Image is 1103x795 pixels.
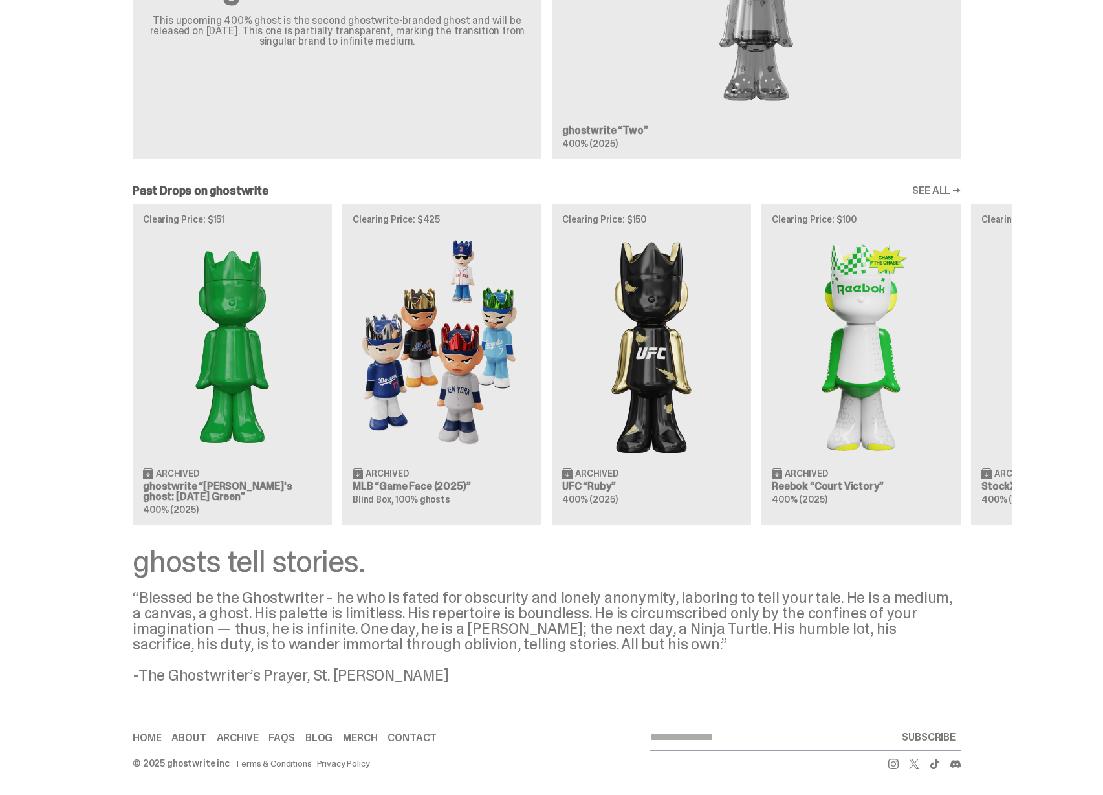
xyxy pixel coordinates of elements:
[353,481,531,492] h3: MLB “Game Face (2025)”
[772,215,950,224] p: Clearing Price: $100
[785,469,828,478] span: Archived
[366,469,409,478] span: Archived
[562,481,741,492] h3: UFC “Ruby”
[156,469,199,478] span: Archived
[133,185,268,197] h2: Past Drops on ghostwrite
[562,234,741,457] img: Ruby
[143,504,198,516] span: 400% (2025)
[268,733,294,743] a: FAQs
[562,138,617,149] span: 400% (2025)
[575,469,618,478] span: Archived
[148,16,526,47] p: This upcoming 400% ghost is the second ghostwrite-branded ghost and will be released on [DATE]. T...
[235,759,311,768] a: Terms & Conditions
[395,494,450,505] span: 100% ghosts
[912,186,961,196] a: SEE ALL →
[133,759,230,768] div: © 2025 ghostwrite inc
[388,733,437,743] a: Contact
[133,204,332,525] a: Clearing Price: $151 Schrödinger's ghost: Sunday Green Archived
[171,733,206,743] a: About
[317,759,370,768] a: Privacy Policy
[562,494,617,505] span: 400% (2025)
[994,469,1038,478] span: Archived
[552,204,751,525] a: Clearing Price: $150 Ruby Archived
[143,215,322,224] p: Clearing Price: $151
[133,733,161,743] a: Home
[305,733,333,743] a: Blog
[342,204,541,525] a: Clearing Price: $425 Game Face (2025) Archived
[143,481,322,502] h3: ghostwrite “[PERSON_NAME]'s ghost: [DATE] Green”
[761,204,961,525] a: Clearing Price: $100 Court Victory Archived
[353,215,531,224] p: Clearing Price: $425
[772,481,950,492] h3: Reebok “Court Victory”
[562,215,741,224] p: Clearing Price: $150
[133,590,961,683] div: “Blessed be the Ghostwriter - he who is fated for obscurity and lonely anonymity, laboring to tel...
[772,494,827,505] span: 400% (2025)
[143,234,322,457] img: Schrödinger's ghost: Sunday Green
[133,546,961,577] div: ghosts tell stories.
[343,733,377,743] a: Merch
[772,234,950,457] img: Court Victory
[353,494,394,505] span: Blind Box,
[353,234,531,457] img: Game Face (2025)
[981,494,1036,505] span: 400% (2025)
[562,125,950,136] h3: ghostwrite “Two”
[897,724,961,750] button: SUBSCRIBE
[217,733,259,743] a: Archive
